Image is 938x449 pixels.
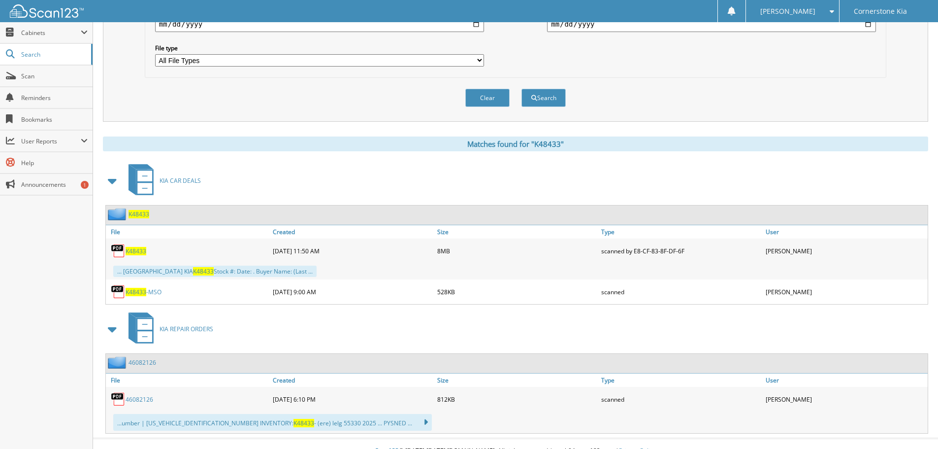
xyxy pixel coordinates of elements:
div: [DATE] 9:00 AM [270,282,435,302]
div: [PERSON_NAME] [763,389,928,409]
div: 8MB [435,241,599,261]
a: K48433-MSO [126,288,162,296]
a: K48433 [126,247,146,255]
input: start [155,16,484,32]
div: scanned by E8-CF-83-8F-DF-6F [599,241,763,261]
a: File [106,374,270,387]
span: K48433 [193,267,214,276]
div: ... [GEOGRAPHIC_DATA] KIA Stock #: Date: . Buyer Name: (Last ... [113,266,317,277]
a: Type [599,225,763,239]
a: User [763,374,928,387]
div: 528KB [435,282,599,302]
label: File type [155,44,484,52]
div: scanned [599,389,763,409]
img: folder2.png [108,208,129,220]
span: K48433 [126,288,146,296]
a: 46082126 [126,395,153,404]
img: scan123-logo-white.svg [10,4,84,18]
div: 812KB [435,389,599,409]
div: [DATE] 11:50 AM [270,241,435,261]
span: Bookmarks [21,115,88,124]
a: K48433 [129,210,149,218]
img: PDF.png [111,284,126,299]
div: scanned [599,282,763,302]
img: PDF.png [111,243,126,258]
span: K48433 [293,419,314,427]
span: Scan [21,72,88,80]
span: User Reports [21,137,81,145]
a: User [763,225,928,239]
span: Announcements [21,180,88,189]
a: Type [599,374,763,387]
input: end [547,16,876,32]
div: ...umber | [US_VEHICLE_IDENTIFICATION_NUMBER] INVENTORY: - (ere) lelg 55330 2025 ... PYSNED ... [113,414,432,431]
span: Help [21,159,88,167]
a: Size [435,374,599,387]
div: [DATE] 6:10 PM [270,389,435,409]
img: PDF.png [111,392,126,407]
a: KIA REPAIR ORDERS [123,310,213,348]
button: Search [521,89,566,107]
span: [PERSON_NAME] [760,8,815,14]
span: KIA CAR DEALS [160,176,201,185]
span: Reminders [21,94,88,102]
div: 1 [81,181,89,189]
button: Clear [465,89,510,107]
a: Created [270,374,435,387]
a: KIA CAR DEALS [123,161,201,200]
a: Created [270,225,435,239]
span: Cornerstone Kia [854,8,907,14]
span: Search [21,50,86,59]
img: folder2.png [108,356,129,369]
span: KIA REPAIR ORDERS [160,325,213,333]
span: Cabinets [21,29,81,37]
a: Size [435,225,599,239]
div: [PERSON_NAME] [763,282,928,302]
a: File [106,225,270,239]
div: [PERSON_NAME] [763,241,928,261]
a: 46082126 [129,358,156,367]
div: Matches found for "K48433" [103,137,928,151]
